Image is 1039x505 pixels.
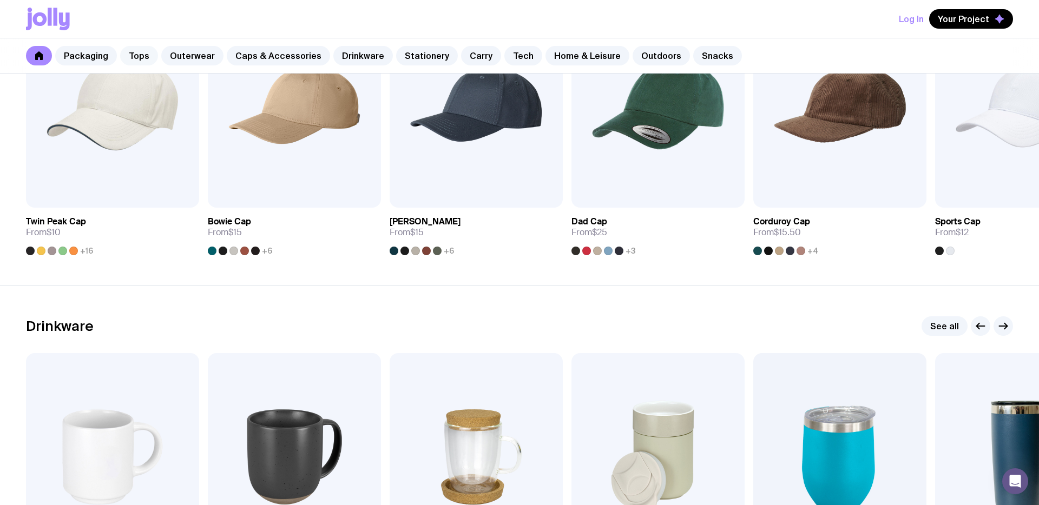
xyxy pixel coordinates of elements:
[262,247,272,255] span: +6
[504,46,542,65] a: Tech
[545,46,629,65] a: Home & Leisure
[390,216,461,227] h3: [PERSON_NAME]
[807,247,818,255] span: +4
[208,227,242,238] span: From
[935,216,981,227] h3: Sports Cap
[753,216,810,227] h3: Corduroy Cap
[592,227,607,238] span: $25
[571,227,607,238] span: From
[444,247,454,255] span: +6
[693,46,742,65] a: Snacks
[461,46,501,65] a: Carry
[228,227,242,238] span: $15
[396,46,458,65] a: Stationery
[26,216,86,227] h3: Twin Peak Cap
[1002,468,1028,494] div: Open Intercom Messenger
[80,247,93,255] span: +16
[55,46,117,65] a: Packaging
[571,216,607,227] h3: Dad Cap
[333,46,393,65] a: Drinkware
[208,208,381,255] a: Bowie CapFrom$15+6
[938,14,989,24] span: Your Project
[227,46,330,65] a: Caps & Accessories
[390,227,424,238] span: From
[929,9,1013,29] button: Your Project
[774,227,801,238] span: $15.50
[120,46,158,65] a: Tops
[935,227,969,238] span: From
[633,46,690,65] a: Outdoors
[47,227,61,238] span: $10
[753,208,926,255] a: Corduroy CapFrom$15.50+4
[571,208,745,255] a: Dad CapFrom$25+3
[753,227,801,238] span: From
[956,227,969,238] span: $12
[626,247,636,255] span: +3
[410,227,424,238] span: $15
[922,316,968,336] a: See all
[26,227,61,238] span: From
[26,208,199,255] a: Twin Peak CapFrom$10+16
[390,208,563,255] a: [PERSON_NAME]From$15+6
[161,46,223,65] a: Outerwear
[208,216,251,227] h3: Bowie Cap
[26,318,94,334] h2: Drinkware
[899,9,924,29] button: Log In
